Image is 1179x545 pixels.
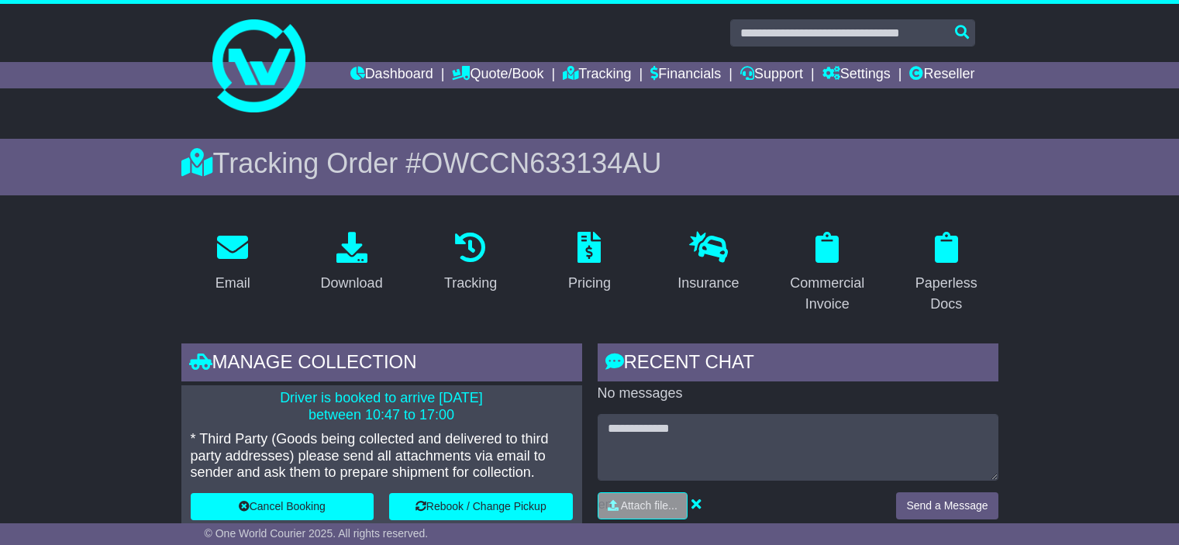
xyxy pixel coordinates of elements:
[444,273,497,294] div: Tracking
[650,62,721,88] a: Financials
[205,527,429,540] span: © One World Courier 2025. All rights reserved.
[740,62,803,88] a: Support
[421,147,661,179] span: OWCCN633134AU
[558,226,621,299] a: Pricing
[895,226,998,320] a: Paperless Docs
[909,62,974,88] a: Reseller
[598,385,998,402] p: No messages
[389,493,573,520] button: Rebook / Change Pickup
[667,226,749,299] a: Insurance
[452,62,543,88] a: Quote/Book
[215,273,250,294] div: Email
[434,226,507,299] a: Tracking
[677,273,739,294] div: Insurance
[191,390,573,423] p: Driver is booked to arrive [DATE] between 10:47 to 17:00
[896,492,998,519] button: Send a Message
[786,273,869,315] div: Commercial Invoice
[822,62,891,88] a: Settings
[191,431,573,481] p: * Third Party (Goods being collected and delivered to third party addresses) please send all atta...
[598,343,998,385] div: RECENT CHAT
[181,147,998,180] div: Tracking Order #
[563,62,631,88] a: Tracking
[181,343,582,385] div: Manage collection
[191,493,374,520] button: Cancel Booking
[350,62,433,88] a: Dashboard
[776,226,879,320] a: Commercial Invoice
[321,273,383,294] div: Download
[905,273,988,315] div: Paperless Docs
[205,226,260,299] a: Email
[568,273,611,294] div: Pricing
[311,226,393,299] a: Download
